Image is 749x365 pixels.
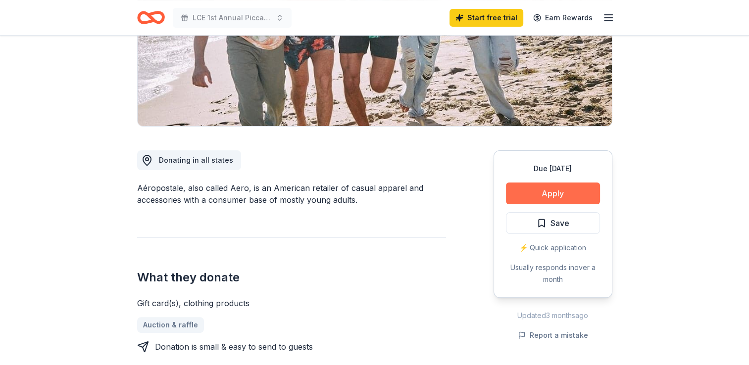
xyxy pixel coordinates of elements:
[518,329,588,341] button: Report a mistake
[137,6,165,29] a: Home
[527,9,599,27] a: Earn Rewards
[137,297,446,309] div: Gift card(s), clothing products
[506,182,600,204] button: Apply
[193,12,272,24] span: LCE 1st Annual Piccadilly Dinner & Auction
[137,270,446,285] h2: What they donate
[137,182,446,206] div: Aéropostale, also called Aero, is an American retailer of casual apparel and accessories with a c...
[506,242,600,254] div: ⚡️ Quick application
[506,163,600,175] div: Due [DATE]
[173,8,292,28] button: LCE 1st Annual Piccadilly Dinner & Auction
[506,212,600,234] button: Save
[137,317,204,333] a: Auction & raffle
[494,310,612,321] div: Updated 3 months ago
[159,156,233,164] span: Donating in all states
[155,341,313,353] div: Donation is small & easy to send to guests
[550,217,569,229] span: Save
[449,9,523,27] a: Start free trial
[506,262,600,285] div: Usually responds in over a month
